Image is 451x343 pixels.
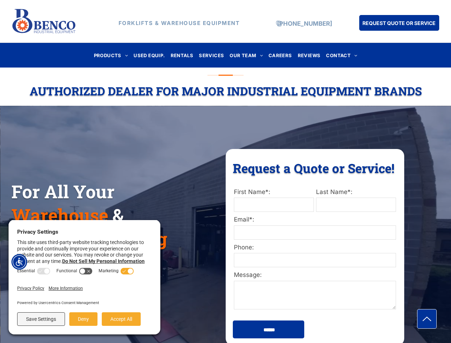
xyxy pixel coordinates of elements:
span: For All Your [11,180,115,203]
a: REVIEWS [295,50,324,60]
a: SERVICES [196,50,227,60]
a: REQUEST QUOTE OR SERVICE [359,15,439,31]
label: Message: [234,270,396,280]
label: Phone: [234,243,396,252]
span: & [112,203,124,227]
label: First Name*: [234,188,314,197]
a: CONTACT [323,50,360,60]
span: Material Handling [11,227,167,250]
label: Last Name*: [316,188,396,197]
a: CAREERS [266,50,295,60]
span: Warehouse [11,203,108,227]
a: [PHONE_NUMBER] [277,20,332,27]
span: Request a Quote or Service! [233,160,395,176]
a: USED EQUIP. [131,50,167,60]
a: OUR TEAM [227,50,266,60]
strong: FORKLIFTS & WAREHOUSE EQUIPMENT [119,20,240,26]
span: Authorized Dealer For Major Industrial Equipment Brands [30,83,422,99]
label: Email*: [234,215,396,224]
a: RENTALS [168,50,196,60]
div: Accessibility Menu [11,254,27,270]
a: PRODUCTS [91,50,131,60]
span: REQUEST QUOTE OR SERVICE [362,16,436,30]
